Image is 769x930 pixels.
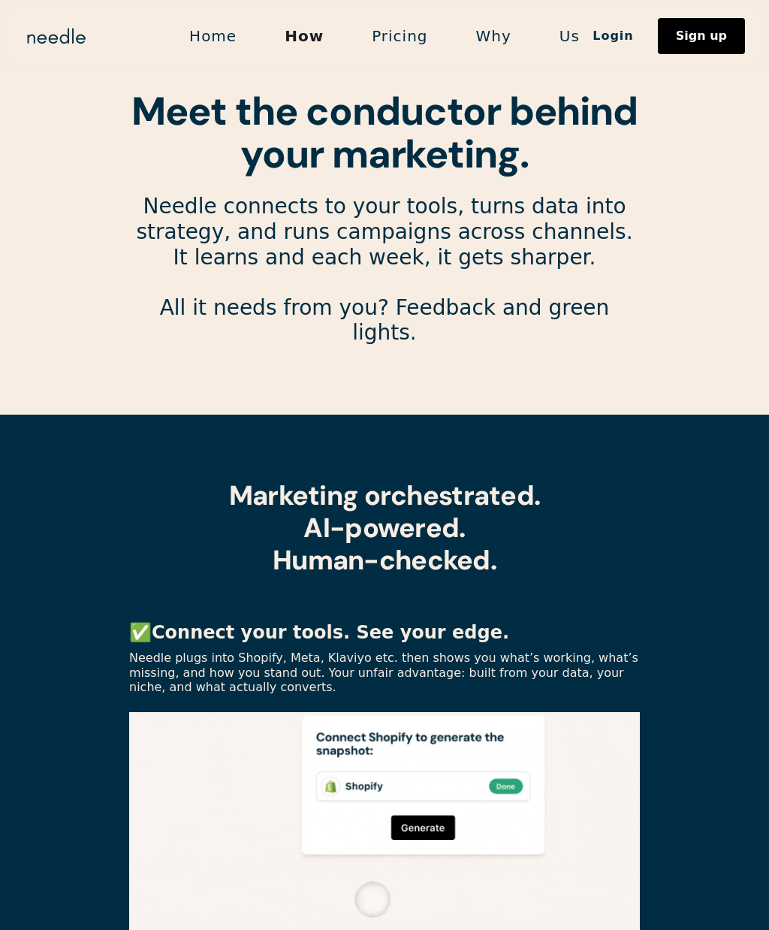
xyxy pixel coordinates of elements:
a: Why [452,20,535,52]
a: How [261,20,348,52]
p: ✅ [129,621,640,645]
strong: Connect your tools. See your edge. [152,622,509,643]
a: Home [165,20,261,52]
p: Needle plugs into Shopify, Meta, Klaviyo etc. then shows you what’s working, what’s missing, and ... [129,651,640,694]
a: Us [535,20,604,52]
a: Login [568,23,658,49]
div: Sign up [676,30,727,42]
p: Needle connects to your tools, turns data into strategy, and runs campaigns across channels. It l... [129,194,640,370]
a: Sign up [658,18,745,54]
strong: Marketing orchestrated. AI-powered. Human-checked. [229,478,540,578]
a: Pricing [348,20,451,52]
strong: Meet the conductor behind your marketing. [131,86,637,180]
